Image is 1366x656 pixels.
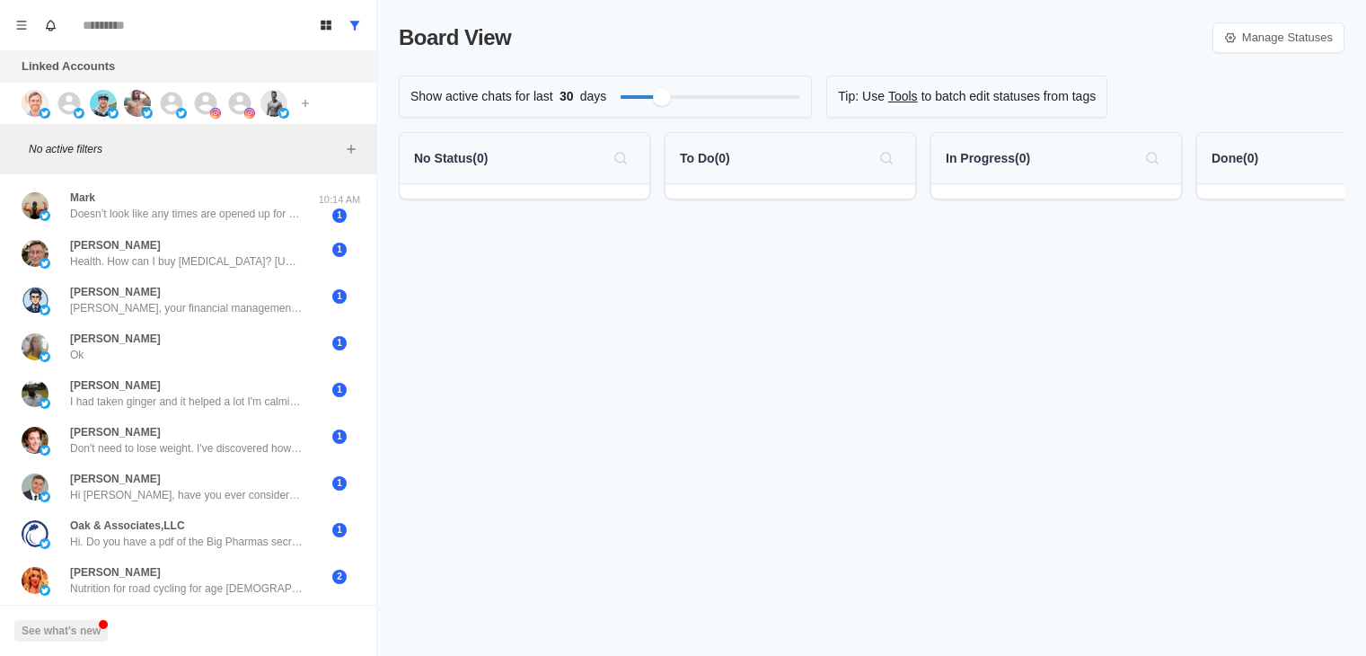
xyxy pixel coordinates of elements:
img: picture [176,108,187,119]
p: In Progress ( 0 ) [946,149,1030,168]
img: picture [40,492,50,502]
p: Oak & Associates,LLC [70,518,185,534]
img: picture [22,520,48,547]
img: picture [40,585,50,596]
img: picture [22,427,48,454]
span: 1 [332,289,347,304]
button: Add filters [340,138,362,160]
p: Nutrition for road cycling for age [DEMOGRAPHIC_DATA]+ ([MEDICAL_DATA]) [70,581,304,597]
img: picture [142,108,153,119]
button: Menu [7,11,36,40]
img: picture [40,305,50,315]
img: picture [90,90,117,117]
a: Manage Statuses [1212,22,1344,53]
p: Board View [399,22,511,54]
img: picture [40,258,50,269]
img: picture [278,108,289,119]
img: picture [74,108,84,119]
p: [PERSON_NAME] [70,424,161,440]
span: 1 [332,383,347,397]
button: Search [606,144,635,173]
p: No active filters [29,141,340,157]
span: 1 [332,336,347,350]
p: [PERSON_NAME] [70,284,161,300]
img: picture [22,567,48,594]
p: Hi [PERSON_NAME], have you ever considered publishing a book? Your expertise as a health coach fo... [70,487,304,503]
img: picture [22,333,48,360]
img: picture [40,445,50,456]
img: picture [40,108,50,119]
img: picture [40,398,50,409]
p: days [580,87,607,106]
p: No Status ( 0 ) [414,149,488,168]
span: 30 [553,87,580,106]
img: picture [124,90,151,117]
p: Doesn’t look like any times are opened up for September? I can’t do [DATE]. [70,206,304,222]
img: picture [22,474,48,501]
p: Ok [70,347,84,363]
p: I had taken ginger and it helped a lot I'm calming my brain down. I'm looking forward to reduce i... [70,394,304,410]
button: See what's new [14,620,108,642]
img: picture [244,108,255,119]
p: Show active chats for last [410,87,553,106]
p: To Do ( 0 ) [680,149,730,168]
img: picture [40,351,50,362]
img: picture [22,240,48,267]
p: Hi. Do you have a pdf of the Big Pharmas secret you posted on LinkedIn [DATE]? If so, I’d love to... [70,534,304,550]
p: Linked Accounts [22,58,115,75]
img: picture [40,538,50,549]
p: [PERSON_NAME] [70,377,161,394]
p: [PERSON_NAME] [70,471,161,487]
button: Board View [312,11,340,40]
button: Notifications [36,11,65,40]
p: Health. How can I buy [MEDICAL_DATA]? [URL][DOMAIN_NAME] [70,253,304,270]
button: Show all conversations [340,11,369,40]
button: Search [1138,144,1167,173]
p: [PERSON_NAME] [70,237,161,253]
img: picture [40,210,50,221]
span: 1 [332,476,347,491]
img: picture [22,287,48,314]
span: 1 [332,208,347,223]
span: 1 [332,430,347,444]
img: picture [210,108,221,119]
span: 1 [332,243,347,257]
p: Don't need to lose weight. I've discovered how to reverse entropy with energy healing. Aging seem... [70,440,304,457]
a: Tools [888,87,918,106]
img: picture [22,380,48,407]
button: Add account [295,93,316,114]
button: Search [872,144,901,173]
p: Tip: Use [838,87,885,106]
div: Filter by activity days [653,88,671,106]
p: Done ( 0 ) [1212,149,1258,168]
p: [PERSON_NAME], your financial management account has been opened. Account y99859 Password [SECURI... [70,300,304,316]
span: 2 [332,570,347,584]
img: picture [22,90,48,117]
p: Mark [70,190,95,206]
span: 1 [332,523,347,537]
img: picture [22,192,48,219]
p: 10:14 AM [317,192,362,208]
img: picture [108,108,119,119]
p: to batch edit statuses from tags [921,87,1097,106]
img: picture [260,90,287,117]
p: [PERSON_NAME] [70,564,161,581]
p: [PERSON_NAME] [70,331,161,347]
